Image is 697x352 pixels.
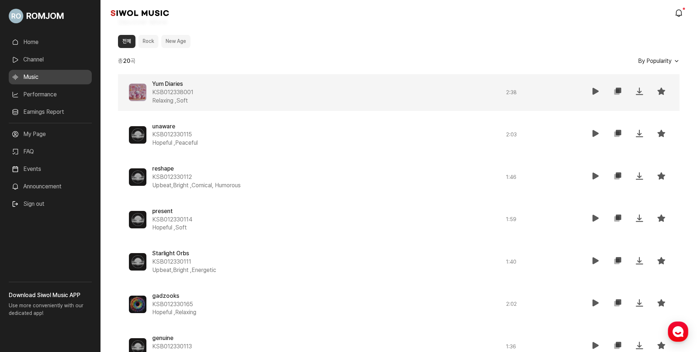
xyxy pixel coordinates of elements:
button: Sign out [9,197,47,211]
a: Performance [9,87,92,102]
span: Upbeat,Bright , Energetic [152,266,216,275]
span: 총 곡 [118,57,135,65]
h3: Download Siwol Music APP [9,291,92,300]
a: modal.notifications [672,6,687,20]
span: Starlight Orbs [152,250,189,257]
span: genuine [152,335,173,341]
button: 전체 [118,35,135,48]
a: Channel [9,52,92,67]
p: Use more conveniently with our dedicated app! [9,300,92,323]
a: Home [2,231,48,249]
span: KSB012330115 [152,131,192,139]
a: Go to My Profile [9,6,92,26]
span: KSB012330112 [152,173,192,181]
span: 2 : 02 [506,300,517,308]
span: KSB012330114 [152,216,192,224]
span: KSB012338001 [152,88,193,97]
span: KSB012330113 [152,343,192,351]
a: FAQ [9,144,92,159]
span: KSB012330111 [152,258,191,266]
span: KSB012330165 [152,300,193,309]
span: ROMJOM [26,9,64,23]
span: Hopeful , Peaceful [152,139,198,147]
span: unaware [152,123,175,130]
span: 1 : 59 [506,216,516,223]
span: Hopeful , Relaxing [152,308,196,317]
a: Messages [48,231,94,249]
span: 1 : 46 [506,173,516,181]
a: Home [9,35,92,49]
a: Earnings Report [9,105,92,119]
span: 1 : 40 [506,258,516,266]
button: New Age [161,35,190,48]
span: Settings [108,241,126,247]
span: reshape [152,165,174,172]
span: Upbeat,Bright , Comical, Humorous [152,181,241,190]
span: 2 : 38 [506,89,517,96]
span: 1 : 36 [506,343,516,351]
span: Hopeful , Soft [152,224,187,232]
span: Relaxing , Soft [152,97,188,105]
span: By Popularity [638,57,672,64]
a: Settings [94,231,140,249]
span: Messages [60,242,82,248]
span: Yum Diaries [152,80,183,87]
span: Home [19,241,31,247]
a: Music [9,70,92,84]
span: 2 : 03 [506,131,517,139]
span: present [152,208,173,215]
span: gadzooks [152,292,179,299]
a: Announcement [9,179,92,194]
a: Events [9,162,92,176]
button: By Popularity [632,58,680,64]
button: Rock [138,35,158,48]
a: My Page [9,127,92,141]
b: 20 [123,57,130,64]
